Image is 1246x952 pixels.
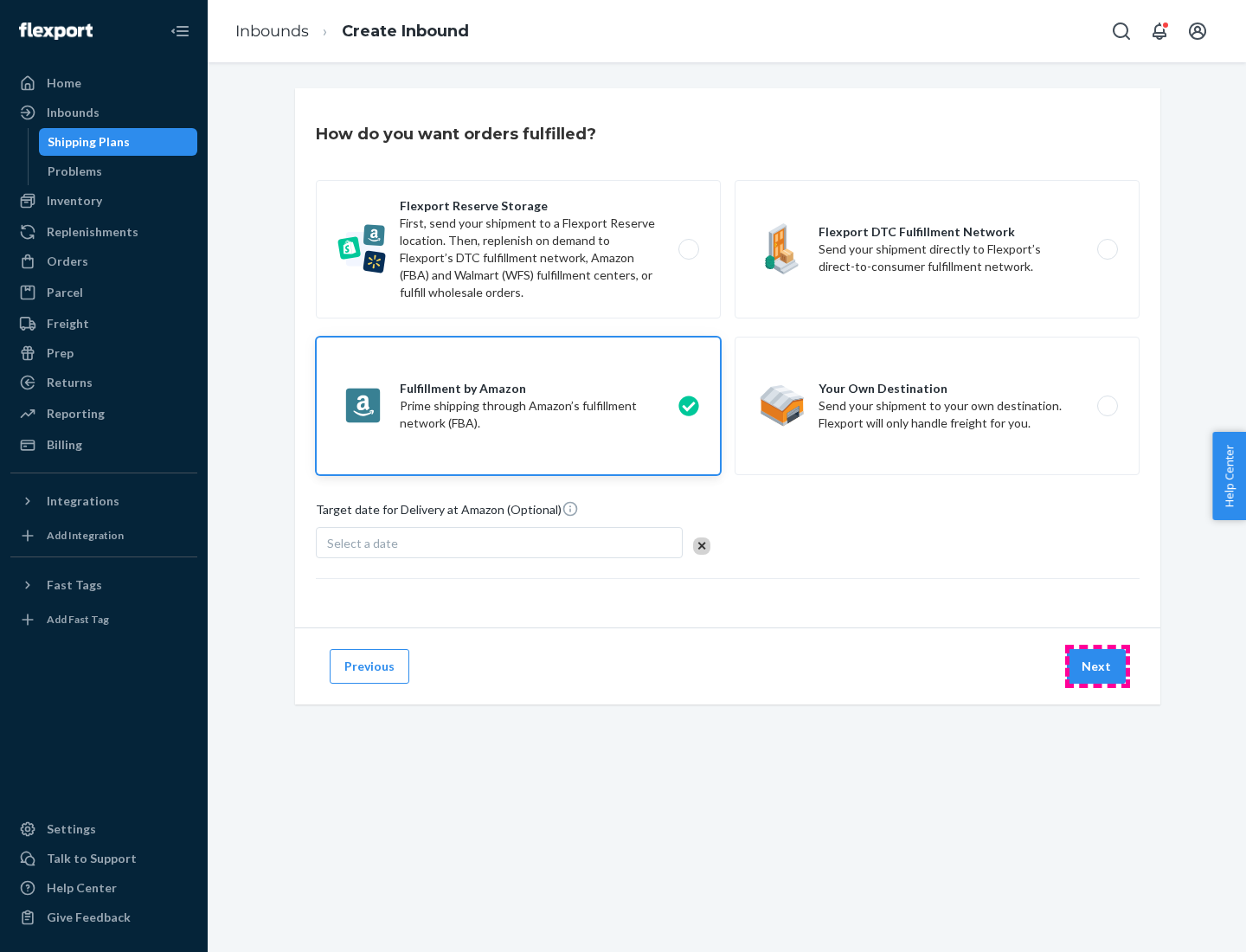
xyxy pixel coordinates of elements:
[1104,14,1139,48] button: Open Search Box
[10,606,197,634] a: Add Fast Tag
[10,845,197,872] a: Talk to Support
[10,369,197,396] a: Returns
[19,23,93,40] img: Flexport logo
[10,904,197,931] button: Give Feedback
[10,310,197,338] a: Freight
[163,14,197,48] button: Close Navigation
[39,158,198,185] a: Problems
[10,815,197,843] a: Settings
[47,820,96,838] div: Settings
[47,879,117,897] div: Help Center
[342,22,469,41] a: Create Inbound
[1180,14,1215,48] button: Open account menu
[10,487,197,515] button: Integrations
[1067,649,1126,684] button: Next
[10,248,197,275] a: Orders
[235,22,309,41] a: Inbounds
[327,536,398,550] span: Select a date
[47,576,102,594] div: Fast Tags
[10,99,197,126] a: Inbounds
[47,344,74,362] div: Prep
[10,339,197,367] a: Prep
[10,69,197,97] a: Home
[47,374,93,391] div: Returns
[47,909,131,926] div: Give Feedback
[10,218,197,246] a: Replenishments
[47,104,100,121] div: Inbounds
[47,284,83,301] div: Parcel
[10,571,197,599] button: Fast Tags
[10,279,197,306] a: Parcel
[47,528,124,543] div: Add Integration
[1142,14,1177,48] button: Open notifications
[47,492,119,510] div: Integrations
[47,253,88,270] div: Orders
[47,850,137,867] div: Talk to Support
[1212,432,1246,520] button: Help Center
[222,6,483,57] ol: breadcrumbs
[47,405,105,422] div: Reporting
[39,128,198,156] a: Shipping Plans
[47,74,81,92] div: Home
[10,522,197,550] a: Add Integration
[10,400,197,428] a: Reporting
[10,187,197,215] a: Inventory
[316,500,579,525] span: Target date for Delivery at Amazon (Optional)
[48,163,102,180] div: Problems
[47,436,82,453] div: Billing
[47,612,109,627] div: Add Fast Tag
[10,874,197,902] a: Help Center
[48,133,130,151] div: Shipping Plans
[330,649,409,684] button: Previous
[316,123,596,145] h3: How do you want orders fulfilled?
[10,431,197,459] a: Billing
[47,223,138,241] div: Replenishments
[47,315,89,332] div: Freight
[47,192,102,209] div: Inventory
